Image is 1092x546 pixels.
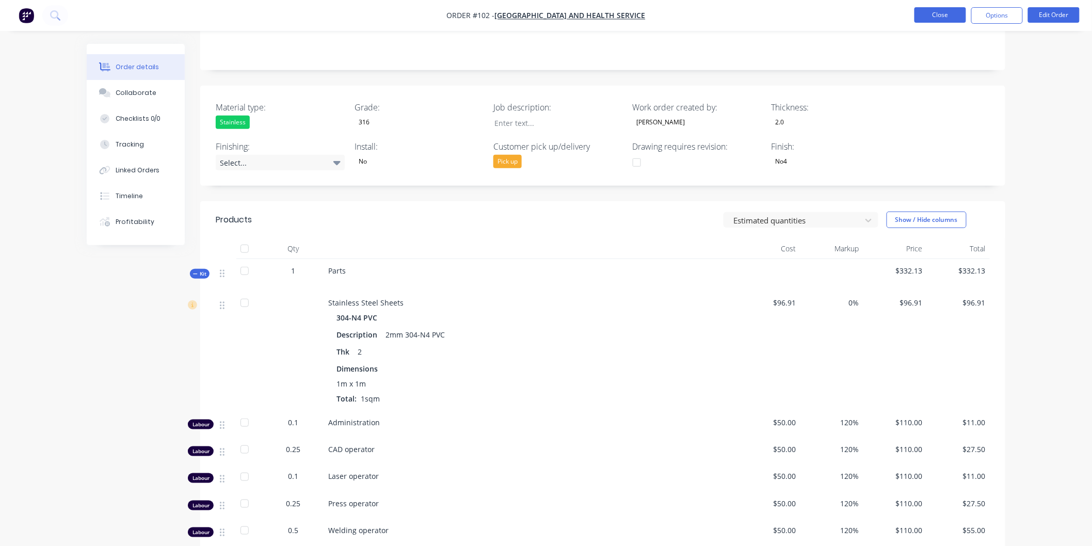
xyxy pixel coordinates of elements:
span: Dimensions [336,363,378,374]
span: $55.00 [931,525,986,536]
div: Total [927,238,990,259]
span: 120% [805,417,860,428]
div: [PERSON_NAME] [633,116,689,129]
span: $110.00 [868,444,923,455]
span: 0.25 [286,444,300,455]
div: Labour [188,473,214,483]
span: $50.00 [741,525,796,536]
div: Description [336,327,381,342]
label: Thickness: [772,101,901,114]
span: $96.91 [931,297,986,308]
div: Products [216,214,252,226]
a: [GEOGRAPHIC_DATA] and health service [495,11,646,21]
span: 120% [805,444,860,455]
div: 316 [355,116,374,129]
button: Edit Order [1028,7,1080,23]
div: 2mm 304-N4 PVC [381,327,449,342]
span: 120% [805,471,860,481]
label: Finishing: [216,140,345,153]
span: $50.00 [741,444,796,455]
div: Labour [188,446,214,456]
span: $27.50 [931,498,986,509]
span: $96.91 [868,297,923,308]
span: 0.1 [288,417,298,428]
div: No4 [772,155,792,168]
button: Show / Hide columns [887,212,967,228]
span: Stainless Steel Sheets [328,298,404,308]
div: Qty [262,238,324,259]
div: 2.0 [772,116,789,129]
div: Thk [336,344,354,359]
div: Collaborate [116,88,156,98]
label: Install: [355,140,484,153]
span: Press operator [328,499,379,508]
span: $110.00 [868,498,923,509]
button: Close [914,7,966,23]
span: 0.5 [288,525,298,536]
div: Labour [188,527,214,537]
button: Kit [190,269,210,279]
div: Select... [216,155,345,170]
label: Finish: [772,140,901,153]
label: Customer pick up/delivery [493,140,622,153]
button: Profitability [87,209,185,235]
div: Timeline [116,191,143,201]
span: $27.50 [931,444,986,455]
div: Pick up [493,155,522,168]
span: 1 [291,265,295,276]
span: $110.00 [868,417,923,428]
div: No [355,155,371,168]
span: Laser operator [328,471,379,481]
label: Material type: [216,101,345,114]
span: $50.00 [741,498,796,509]
span: 0.25 [286,498,300,509]
button: Collaborate [87,80,185,106]
span: 1sqm [357,394,384,404]
label: Grade: [355,101,484,114]
div: Labour [188,420,214,429]
span: 120% [805,498,860,509]
span: Kit [193,270,206,278]
span: $110.00 [868,525,923,536]
button: Timeline [87,183,185,209]
span: $96.91 [741,297,796,308]
div: Linked Orders [116,166,160,175]
label: Drawing requires revision: [633,140,762,153]
div: 2 [354,344,366,359]
label: Job description: [493,101,622,114]
span: $11.00 [931,471,986,481]
div: Cost [737,238,800,259]
span: Order #102 - [447,11,495,21]
span: $50.00 [741,417,796,428]
span: $11.00 [931,417,986,428]
span: 0% [805,297,860,308]
div: Checklists 0/0 [116,114,161,123]
div: Labour [188,501,214,510]
div: Price [863,238,927,259]
div: Order details [116,62,159,72]
div: Stainless [216,116,250,129]
span: Total: [336,394,357,404]
div: 304-N4 PVC [336,310,381,325]
button: Order details [87,54,185,80]
span: CAD operator [328,444,375,454]
span: 120% [805,525,860,536]
button: Linked Orders [87,157,185,183]
img: Factory [19,8,34,23]
span: $332.13 [868,265,923,276]
div: Profitability [116,217,154,227]
span: 1m x 1m [336,378,366,389]
button: Options [971,7,1023,24]
span: $110.00 [868,471,923,481]
span: $332.13 [931,265,986,276]
span: Administration [328,417,380,427]
div: Markup [800,238,864,259]
span: Welding operator [328,525,389,535]
div: Tracking [116,140,144,149]
button: Tracking [87,132,185,157]
span: 0.1 [288,471,298,481]
span: $50.00 [741,471,796,481]
label: Work order created by: [633,101,762,114]
span: Parts [328,266,346,276]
